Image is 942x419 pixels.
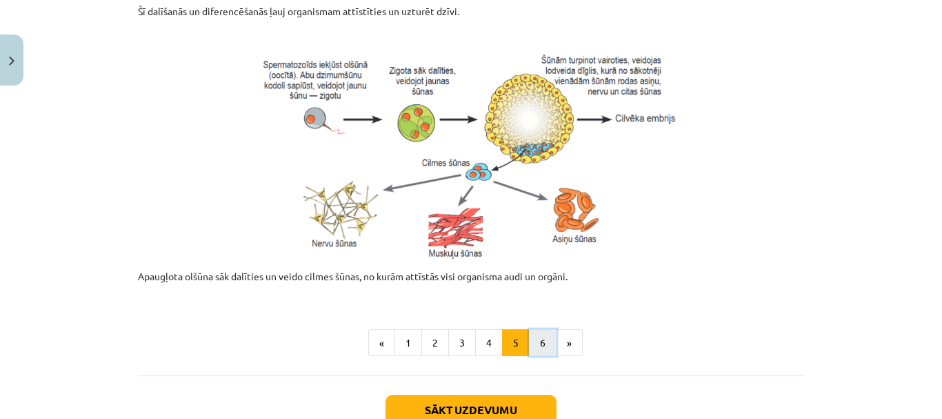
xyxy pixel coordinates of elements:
[138,269,804,298] p: Apaugļota olšūna sāk dalīties un veido cilmes šūnas, no kurām attīstās visi organisma audi un org...
[138,329,804,357] nav: Page navigation example
[368,329,395,357] button: «
[138,4,804,19] p: Šī dalīšanās un diferencēšanās ļauj organismam attīstīties un uzturēt dzīvi.
[448,329,476,357] button: 3
[556,329,583,357] button: »
[394,329,422,357] button: 1
[421,329,449,357] button: 2
[475,329,503,357] button: 4
[9,57,14,66] img: icon-close-lesson-0947bae3869378f0d4975bcd49f059093ad1ed9edebbc8119c70593378902aed.svg
[529,329,557,357] button: 6
[502,329,530,357] button: 5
